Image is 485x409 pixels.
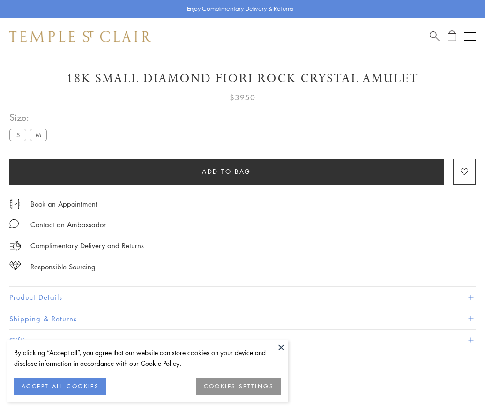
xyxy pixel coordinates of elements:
img: icon_appointment.svg [9,199,21,209]
button: ACCEPT ALL COOKIES [14,378,106,395]
div: By clicking “Accept all”, you agree that our website can store cookies on your device and disclos... [14,347,281,369]
div: Responsible Sourcing [30,261,96,273]
span: Size: [9,110,51,125]
img: MessageIcon-01_2.svg [9,219,19,228]
a: Search [430,30,440,42]
a: Book an Appointment [30,199,97,209]
img: icon_sourcing.svg [9,261,21,270]
img: icon_delivery.svg [9,240,21,252]
button: Shipping & Returns [9,308,476,329]
button: Add to bag [9,159,444,185]
p: Enjoy Complimentary Delivery & Returns [187,4,293,14]
a: Open Shopping Bag [448,30,456,42]
button: Gifting [9,330,476,351]
div: Contact an Ambassador [30,219,106,231]
img: Temple St. Clair [9,31,151,42]
p: Complimentary Delivery and Returns [30,240,144,252]
button: Product Details [9,287,476,308]
h1: 18K Small Diamond Fiori Rock Crystal Amulet [9,70,476,87]
span: Add to bag [202,166,251,177]
span: $3950 [230,91,255,104]
label: S [9,129,26,141]
label: M [30,129,47,141]
button: Open navigation [464,31,476,42]
button: COOKIES SETTINGS [196,378,281,395]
